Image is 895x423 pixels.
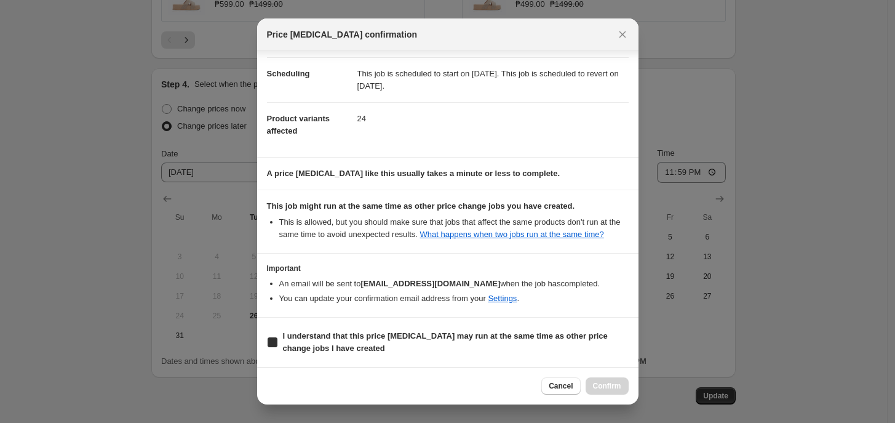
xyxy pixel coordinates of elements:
[267,114,330,135] span: Product variants affected
[549,381,573,391] span: Cancel
[541,377,580,395] button: Cancel
[614,26,631,43] button: Close
[283,331,608,353] b: I understand that this price [MEDICAL_DATA] may run at the same time as other price change jobs I...
[267,69,310,78] span: Scheduling
[267,201,575,211] b: This job might run at the same time as other price change jobs you have created.
[279,278,629,290] li: An email will be sent to when the job has completed .
[488,294,517,303] a: Settings
[279,216,629,241] li: This is allowed, but you should make sure that jobs that affect the same products don ' t run at ...
[267,169,560,178] b: A price [MEDICAL_DATA] like this usually takes a minute or less to complete.
[357,57,629,102] dd: This job is scheduled to start on [DATE]. This job is scheduled to revert on [DATE].
[360,279,500,288] b: [EMAIL_ADDRESS][DOMAIN_NAME]
[267,264,629,273] h3: Important
[357,102,629,135] dd: 24
[267,28,418,41] span: Price [MEDICAL_DATA] confirmation
[279,292,629,305] li: You can update your confirmation email address from your .
[420,230,604,239] a: What happens when two jobs run at the same time?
